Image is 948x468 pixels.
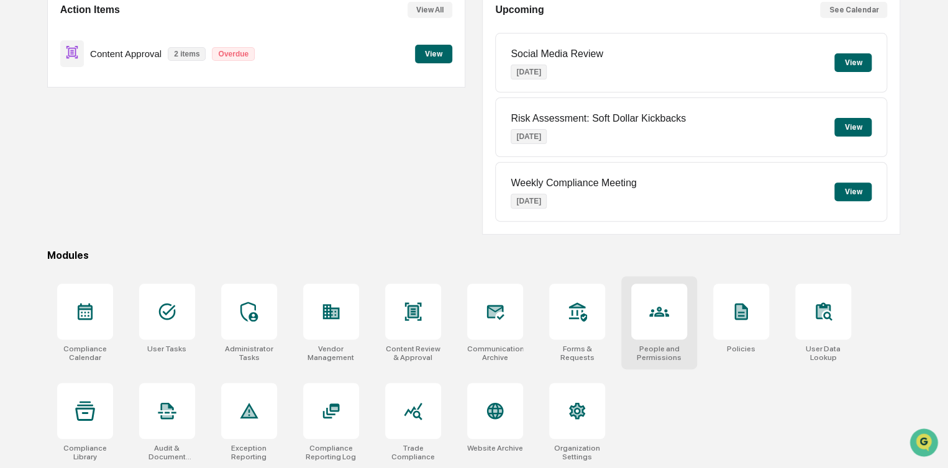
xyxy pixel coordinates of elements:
div: Content Review & Approval [385,344,441,362]
p: 2 items [168,47,206,61]
h2: Action Items [60,4,120,16]
p: Social Media Review [511,48,603,60]
div: Forms & Requests [549,344,605,362]
div: 🗄️ [90,158,100,168]
button: View [415,45,452,63]
h2: Upcoming [495,4,544,16]
div: Exception Reporting [221,444,277,461]
p: [DATE] [511,65,547,79]
div: Website Archive [467,444,523,452]
span: Pylon [124,210,150,220]
div: Compliance Library [57,444,113,461]
div: Modules [47,250,900,261]
div: Administrator Tasks [221,344,277,362]
button: Start new chat [211,99,226,114]
iframe: Open customer support [908,427,942,461]
div: Trade Compliance [385,444,441,461]
div: User Tasks [147,344,186,353]
span: Data Lookup [25,180,78,192]
div: Communications Archive [467,344,523,362]
p: [DATE] [511,194,547,209]
button: View [834,53,872,72]
div: Start new chat [42,95,204,107]
a: 🖐️Preclearance [7,151,85,174]
div: We're available if you need us! [42,107,157,117]
p: Overdue [212,47,255,61]
span: Attestations [103,156,154,169]
a: View [415,47,452,59]
div: Audit & Document Logs [139,444,195,461]
div: Policies [727,344,755,353]
div: 🖐️ [12,158,22,168]
a: 🔎Data Lookup [7,175,83,197]
div: Compliance Calendar [57,344,113,362]
img: 1746055101610-c473b297-6a78-478c-a979-82029cc54cd1 [12,95,35,117]
p: How can we help? [12,26,226,46]
button: See Calendar [820,2,887,18]
div: Compliance Reporting Log [303,444,359,461]
button: View [834,182,872,201]
a: Powered byPylon [88,210,150,220]
div: User Data Lookup [795,344,851,362]
p: Risk Assessment: Soft Dollar Kickbacks [511,113,686,124]
button: View [834,118,872,137]
a: 🗄️Attestations [85,151,159,174]
p: [DATE] [511,129,547,144]
p: Weekly Compliance Meeting [511,178,636,189]
div: 🔎 [12,181,22,191]
button: View All [408,2,452,18]
div: Vendor Management [303,344,359,362]
span: Preclearance [25,156,80,169]
div: People and Permissions [631,344,687,362]
p: Content Approval [90,48,162,59]
div: Organization Settings [549,444,605,461]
